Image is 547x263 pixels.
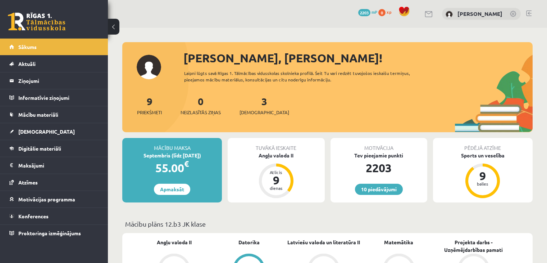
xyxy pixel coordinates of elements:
[433,152,533,159] div: Sports un veselība
[378,9,386,16] span: 0
[181,95,221,116] a: 0Neizlasītās ziņas
[184,70,430,83] div: Laipni lūgts savā Rīgas 1. Tālmācības vidusskolas skolnieka profilā. Šeit Tu vari redzēt tuvojošo...
[125,219,530,229] p: Mācību plāns 12.b3 JK klase
[9,208,99,224] a: Konferences
[9,157,99,174] a: Maksājumi
[9,55,99,72] a: Aktuāli
[18,145,61,152] span: Digitālie materiāli
[228,152,324,199] a: Angļu valoda II Atlicis 9 dienas
[228,138,324,152] div: Tuvākā ieskaite
[265,186,287,190] div: dienas
[122,152,222,159] div: Septembris (līdz [DATE])
[265,174,287,186] div: 9
[154,184,190,195] a: Apmaksāt
[9,106,99,123] a: Mācību materiāli
[122,159,222,177] div: 55.00
[9,39,99,55] a: Sākums
[9,140,99,157] a: Digitālie materiāli
[358,9,370,16] span: 2203
[371,9,377,15] span: mP
[331,159,427,177] div: 2203
[358,9,377,15] a: 2203 mP
[433,138,533,152] div: Pēdējā atzīme
[8,13,65,31] a: Rīgas 1. Tālmācības vidusskola
[183,49,533,67] div: [PERSON_NAME], [PERSON_NAME]!
[9,191,99,208] a: Motivācijas programma
[240,109,289,116] span: [DEMOGRAPHIC_DATA]
[157,239,192,246] a: Angļu valoda II
[9,89,99,106] a: Informatīvie ziņojumi
[18,128,75,135] span: [DEMOGRAPHIC_DATA]
[378,9,395,15] a: 0 xp
[137,95,162,116] a: 9Priekšmeti
[9,174,99,191] a: Atzīmes
[238,239,260,246] a: Datorika
[137,109,162,116] span: Priekšmeti
[18,179,38,186] span: Atzīmes
[355,184,403,195] a: 10 piedāvājumi
[433,152,533,199] a: Sports un veselība 9 balles
[331,152,427,159] div: Tev pieejamie punkti
[9,72,99,89] a: Ziņojumi
[18,111,58,118] span: Mācību materiāli
[436,239,511,254] a: Projekta darbs - Uzņēmējdarbības pamati
[9,225,99,241] a: Proktoringa izmēģinājums
[181,109,221,116] span: Neizlasītās ziņas
[472,170,493,182] div: 9
[18,89,99,106] legend: Informatīvie ziņojumi
[18,61,36,67] span: Aktuāli
[18,72,99,89] legend: Ziņojumi
[387,9,391,15] span: xp
[18,157,99,174] legend: Maksājumi
[122,138,222,152] div: Mācību maksa
[472,182,493,186] div: balles
[184,159,189,169] span: €
[18,213,49,219] span: Konferences
[446,11,453,18] img: Kate Uļjanova
[18,196,75,202] span: Motivācijas programma
[265,170,287,174] div: Atlicis
[240,95,289,116] a: 3[DEMOGRAPHIC_DATA]
[457,10,502,17] a: [PERSON_NAME]
[384,239,413,246] a: Matemātika
[228,152,324,159] div: Angļu valoda II
[18,44,37,50] span: Sākums
[18,230,81,236] span: Proktoringa izmēģinājums
[331,138,427,152] div: Motivācija
[9,123,99,140] a: [DEMOGRAPHIC_DATA]
[287,239,360,246] a: Latviešu valoda un literatūra II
